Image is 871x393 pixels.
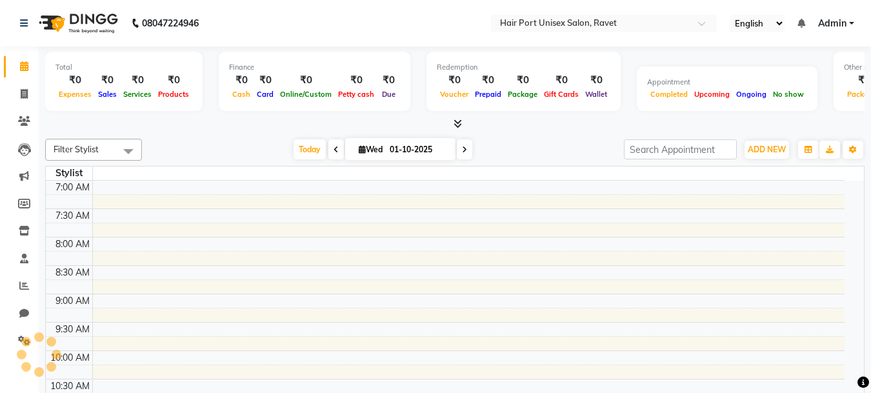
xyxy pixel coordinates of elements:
[748,145,786,154] span: ADD NEW
[95,90,120,99] span: Sales
[229,73,254,88] div: ₹0
[355,145,386,154] span: Wed
[437,73,472,88] div: ₹0
[95,73,120,88] div: ₹0
[472,90,505,99] span: Prepaid
[277,90,335,99] span: Online/Custom
[48,351,92,365] div: 10:00 AM
[733,90,770,99] span: Ongoing
[142,5,199,41] b: 08047224946
[55,73,95,88] div: ₹0
[437,90,472,99] span: Voucher
[505,90,541,99] span: Package
[155,90,192,99] span: Products
[335,73,377,88] div: ₹0
[55,90,95,99] span: Expenses
[745,141,789,159] button: ADD NEW
[53,323,92,336] div: 9:30 AM
[46,166,92,180] div: Stylist
[229,62,400,73] div: Finance
[54,144,99,154] span: Filter Stylist
[624,139,737,159] input: Search Appointment
[818,17,846,30] span: Admin
[541,73,582,88] div: ₹0
[53,209,92,223] div: 7:30 AM
[335,90,377,99] span: Petty cash
[691,90,733,99] span: Upcoming
[472,73,505,88] div: ₹0
[53,237,92,251] div: 8:00 AM
[33,5,121,41] img: logo
[48,379,92,393] div: 10:30 AM
[505,73,541,88] div: ₹0
[379,90,399,99] span: Due
[155,73,192,88] div: ₹0
[437,62,610,73] div: Redemption
[254,73,277,88] div: ₹0
[377,73,400,88] div: ₹0
[55,62,192,73] div: Total
[277,73,335,88] div: ₹0
[541,90,582,99] span: Gift Cards
[386,140,450,159] input: 2025-10-01
[647,90,691,99] span: Completed
[120,73,155,88] div: ₹0
[647,77,807,88] div: Appointment
[582,73,610,88] div: ₹0
[53,266,92,279] div: 8:30 AM
[53,294,92,308] div: 9:00 AM
[229,90,254,99] span: Cash
[582,90,610,99] span: Wallet
[53,181,92,194] div: 7:00 AM
[770,90,807,99] span: No show
[254,90,277,99] span: Card
[120,90,155,99] span: Services
[294,139,326,159] span: Today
